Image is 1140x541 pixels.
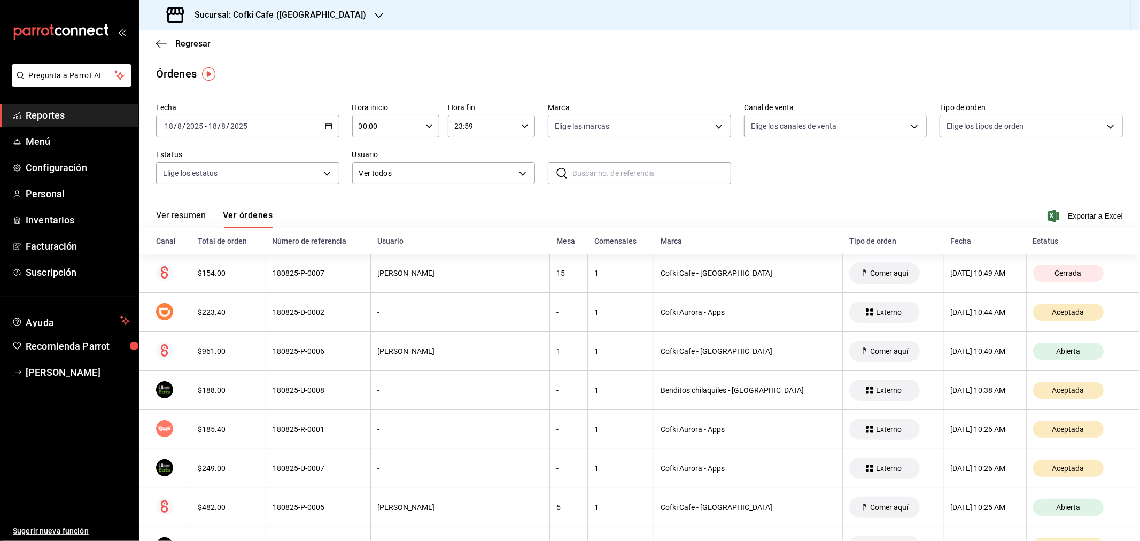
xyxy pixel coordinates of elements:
[377,503,543,512] div: [PERSON_NAME]
[13,525,130,537] span: Sugerir nueva función
[744,104,927,112] label: Canal de venta
[849,237,937,245] div: Tipo de orden
[377,347,543,355] div: [PERSON_NAME]
[556,425,581,434] div: -
[940,104,1123,112] label: Tipo de orden
[156,151,339,159] label: Estatus
[951,425,1020,434] div: [DATE] 10:26 AM
[272,237,364,245] div: Número de referencia
[1051,269,1086,277] span: Cerrada
[186,9,366,21] h3: Sucursal: Cofki Cafe ([GEOGRAPHIC_DATA])
[751,121,836,132] span: Elige los canales de venta
[1048,464,1089,473] span: Aceptada
[273,269,364,277] div: 180825-P-0007
[198,237,260,245] div: Total de orden
[556,347,581,355] div: 1
[218,122,221,130] span: /
[352,104,439,112] label: Hora inicio
[556,269,581,277] div: 15
[26,213,130,227] span: Inventarios
[1048,425,1089,434] span: Aceptada
[223,210,273,228] button: Ver órdenes
[377,425,543,434] div: -
[377,269,543,277] div: [PERSON_NAME]
[594,464,647,473] div: 1
[872,464,906,473] span: Externo
[572,163,731,184] input: Buscar no. de referencia
[377,464,543,473] div: -
[556,237,581,245] div: Mesa
[185,122,204,130] input: ----
[872,425,906,434] span: Externo
[26,134,130,149] span: Menú
[866,269,912,277] span: Comer aquí
[377,237,544,245] div: Usuario
[661,308,836,316] div: Cofki Aurora - Apps
[661,425,836,434] div: Cofki Aurora - Apps
[26,160,130,175] span: Configuración
[198,269,259,277] div: $154.00
[26,239,130,253] span: Facturación
[198,503,259,512] div: $482.00
[556,464,581,473] div: -
[230,122,248,130] input: ----
[273,308,364,316] div: 180825-D-0002
[872,308,906,316] span: Externo
[156,66,197,82] div: Órdenes
[548,104,731,112] label: Marca
[29,70,115,81] span: Pregunta a Parrot AI
[594,386,647,395] div: 1
[661,386,836,395] div: Benditos chilaquiles - [GEOGRAPHIC_DATA]
[1052,347,1084,355] span: Abierta
[555,121,609,132] span: Elige las marcas
[866,503,912,512] span: Comer aquí
[26,365,130,380] span: [PERSON_NAME]
[175,38,211,49] span: Regresar
[556,503,581,512] div: 5
[26,339,130,353] span: Recomienda Parrot
[156,237,185,245] div: Canal
[174,122,177,130] span: /
[594,425,647,434] div: 1
[156,38,211,49] button: Regresar
[202,67,215,81] button: Tooltip marker
[198,308,259,316] div: $223.40
[205,122,207,130] span: -
[26,187,130,201] span: Personal
[951,464,1020,473] div: [DATE] 10:26 AM
[556,308,581,316] div: -
[273,386,364,395] div: 180825-U-0008
[951,386,1020,395] div: [DATE] 10:38 AM
[951,503,1020,512] div: [DATE] 10:25 AM
[7,78,131,89] a: Pregunta a Parrot AI
[594,269,647,277] div: 1
[866,347,912,355] span: Comer aquí
[1050,210,1123,222] span: Exportar a Excel
[198,464,259,473] div: $249.00
[273,425,364,434] div: 180825-R-0001
[198,425,259,434] div: $185.40
[594,503,647,512] div: 1
[950,237,1020,245] div: Fecha
[661,347,836,355] div: Cofki Cafe - [GEOGRAPHIC_DATA]
[164,122,174,130] input: --
[273,347,364,355] div: 180825-P-0006
[198,347,259,355] div: $961.00
[377,308,543,316] div: -
[208,122,218,130] input: --
[1033,237,1123,245] div: Estatus
[951,269,1020,277] div: [DATE] 10:49 AM
[12,64,131,87] button: Pregunta a Parrot AI
[872,386,906,395] span: Externo
[1048,386,1089,395] span: Aceptada
[359,168,516,179] span: Ver todos
[273,503,364,512] div: 180825-P-0005
[661,269,836,277] div: Cofki Cafe - [GEOGRAPHIC_DATA]
[227,122,230,130] span: /
[273,464,364,473] div: 180825-U-0007
[163,168,218,179] span: Elige los estatus
[156,210,273,228] div: navigation tabs
[377,386,543,395] div: -
[182,122,185,130] span: /
[661,464,836,473] div: Cofki Aurora - Apps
